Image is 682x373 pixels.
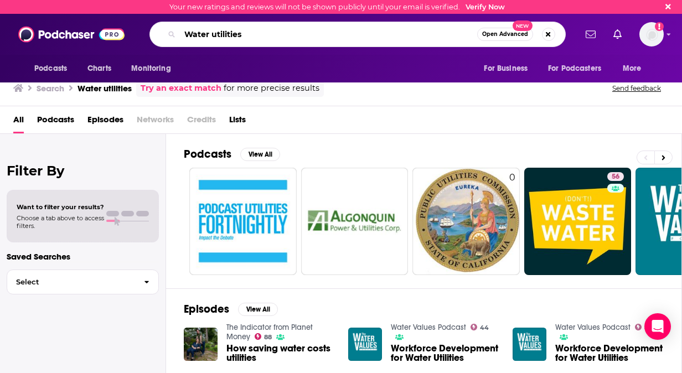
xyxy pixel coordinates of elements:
span: More [623,61,642,76]
button: Send feedback [609,84,664,93]
span: Monitoring [131,61,170,76]
button: open menu [476,58,541,79]
div: Your new ratings and reviews will not be shown publicly until your email is verified. [169,3,505,11]
a: All [13,111,24,133]
button: View All [240,148,280,161]
span: Charts [87,61,111,76]
a: Workforce Development for Water Utilities [391,344,499,362]
span: Credits [187,111,216,133]
button: Show profile menu [639,22,664,46]
h2: Episodes [184,302,229,316]
a: Water Values Podcast [391,323,466,332]
button: open menu [615,58,655,79]
a: Water Values Podcast [555,323,631,332]
span: Want to filter your results? [17,203,104,211]
a: Show notifications dropdown [609,25,626,44]
a: Lists [229,111,246,133]
a: The Indicator from Planet Money [226,323,313,341]
a: Workforce Development for Water Utilities [555,344,664,362]
h3: Water utilities [77,83,132,94]
a: 56 [524,168,632,275]
a: 0 [412,168,520,275]
div: 0 [509,172,515,271]
span: Choose a tab above to access filters. [17,214,104,230]
a: EpisodesView All [184,302,278,316]
div: Search podcasts, credits, & more... [149,22,566,47]
button: open menu [27,58,81,79]
button: open menu [123,58,185,79]
button: Select [7,270,159,294]
button: Open AdvancedNew [477,28,533,41]
div: Open Intercom Messenger [644,313,671,340]
span: 44 [480,325,489,330]
img: How saving water costs utilities [184,328,218,361]
span: 88 [264,335,272,340]
a: Verify Now [466,3,505,11]
input: Search podcasts, credits, & more... [180,25,477,43]
a: Try an exact match [141,82,221,95]
a: 56 [607,172,624,181]
img: Podchaser - Follow, Share and Rate Podcasts [18,24,125,45]
span: Podcasts [34,61,67,76]
a: 88 [255,333,272,340]
span: for more precise results [224,82,319,95]
button: open menu [541,58,617,79]
span: Logged in as Alexish212 [639,22,664,46]
span: For Business [484,61,528,76]
a: How saving water costs utilities [226,344,335,362]
h2: Podcasts [184,147,231,161]
img: Workforce Development for Water Utilities [513,328,546,361]
a: PodcastsView All [184,147,280,161]
a: 44 [471,324,489,330]
svg: Email not verified [655,22,664,31]
span: Open Advanced [482,32,528,37]
img: Workforce Development for Water Utilities [348,328,382,361]
p: Saved Searches [7,251,159,262]
button: View All [238,303,278,316]
span: Networks [137,111,174,133]
h2: Filter By [7,163,159,179]
span: For Podcasters [548,61,601,76]
h3: Search [37,83,64,94]
a: 44 [635,324,654,330]
span: New [513,20,533,31]
img: User Profile [639,22,664,46]
span: 56 [612,172,619,183]
a: Episodes [87,111,123,133]
a: Podcasts [37,111,74,133]
span: Select [7,278,135,286]
a: Show notifications dropdown [581,25,600,44]
a: Charts [80,58,118,79]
